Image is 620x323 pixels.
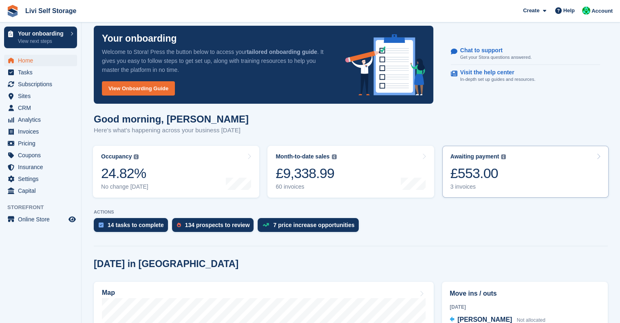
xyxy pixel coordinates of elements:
[4,27,77,48] a: Your onboarding View next steps
[451,43,600,65] a: Chat to support Get your Stora questions answered.
[101,153,132,160] div: Occupancy
[18,138,67,149] span: Pricing
[18,102,67,114] span: CRM
[345,34,425,96] img: onboarding-info-6c161a55d2c0e0a8cae90662b2fe09162a5109e8cc188191df67fb4f79e88e88.svg
[18,55,67,66] span: Home
[4,55,77,66] a: menu
[94,218,172,236] a: 14 tasks to complete
[7,203,81,212] span: Storefront
[102,47,332,74] p: Welcome to Stora! Press the button below to access your . It gives you easy to follow steps to ge...
[93,146,259,198] a: Occupancy 24.82% No change [DATE]
[177,223,181,227] img: prospect-51fa495bee0391a8d652442698ab0144808aea92771e9ea1ae160a38d050c398.svg
[460,54,532,61] p: Get your Stora questions answered.
[263,223,269,227] img: price_increase_opportunities-93ffe204e8149a01c8c9dc8f82e8f89637d9d84a8eef4429ea346261dce0b2c0.svg
[172,218,258,236] a: 134 prospects to review
[450,289,600,298] h2: Move ins / outs
[18,78,67,90] span: Subscriptions
[94,114,249,125] h1: Good morning, [PERSON_NAME]
[102,81,175,96] a: View Onboarding Guide
[582,7,590,15] img: Joe Robertson
[102,34,177,43] p: Your onboarding
[523,7,539,15] span: Create
[4,114,77,125] a: menu
[67,214,77,224] a: Preview store
[563,7,575,15] span: Help
[94,126,249,135] p: Here's what's happening across your business [DATE]
[267,146,434,198] a: Month-to-date sales £9,338.99 60 invoices
[7,5,19,17] img: stora-icon-8386f47178a22dfd0bd8f6a31ec36ba5ce8667c1dd55bd0f319d3a0aa187defe.svg
[18,214,67,225] span: Online Store
[4,173,77,185] a: menu
[4,67,77,78] a: menu
[450,153,499,160] div: Awaiting payment
[276,183,336,190] div: 60 invoices
[247,49,317,55] strong: tailored onboarding guide
[332,154,337,159] img: icon-info-grey-7440780725fd019a000dd9b08b2336e03edf1995a4989e88bcd33f0948082b44.svg
[501,154,506,159] img: icon-info-grey-7440780725fd019a000dd9b08b2336e03edf1995a4989e88bcd33f0948082b44.svg
[101,183,148,190] div: No change [DATE]
[4,138,77,149] a: menu
[18,67,67,78] span: Tasks
[460,76,536,83] p: In-depth set up guides and resources.
[18,38,66,45] p: View next steps
[4,161,77,173] a: menu
[276,153,329,160] div: Month-to-date sales
[18,149,67,161] span: Coupons
[451,65,600,87] a: Visit the help center In-depth set up guides and resources.
[4,214,77,225] a: menu
[450,183,506,190] div: 3 invoices
[460,47,525,54] p: Chat to support
[276,165,336,182] div: £9,338.99
[4,78,77,90] a: menu
[273,222,354,228] div: 7 price increase opportunities
[18,185,67,196] span: Capital
[450,303,600,311] div: [DATE]
[591,7,613,15] span: Account
[101,165,148,182] div: 24.82%
[4,149,77,161] a: menu
[134,154,139,159] img: icon-info-grey-7440780725fd019a000dd9b08b2336e03edf1995a4989e88bcd33f0948082b44.svg
[102,289,115,296] h2: Map
[18,114,67,125] span: Analytics
[108,222,164,228] div: 14 tasks to complete
[185,222,250,228] div: 134 prospects to review
[517,317,545,323] span: Not allocated
[18,173,67,185] span: Settings
[4,102,77,114] a: menu
[457,316,512,323] span: [PERSON_NAME]
[4,90,77,102] a: menu
[18,31,66,36] p: Your onboarding
[18,161,67,173] span: Insurance
[442,146,609,198] a: Awaiting payment £553.00 3 invoices
[18,90,67,102] span: Sites
[18,126,67,137] span: Invoices
[22,4,79,18] a: Livi Self Storage
[450,165,506,182] div: £553.00
[99,223,104,227] img: task-75834270c22a3079a89374b754ae025e5fb1db73e45f91037f5363f120a921f8.svg
[4,126,77,137] a: menu
[94,258,238,270] h2: [DATE] in [GEOGRAPHIC_DATA]
[460,69,529,76] p: Visit the help center
[94,209,608,215] p: ACTIONS
[4,185,77,196] a: menu
[258,218,362,236] a: 7 price increase opportunities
